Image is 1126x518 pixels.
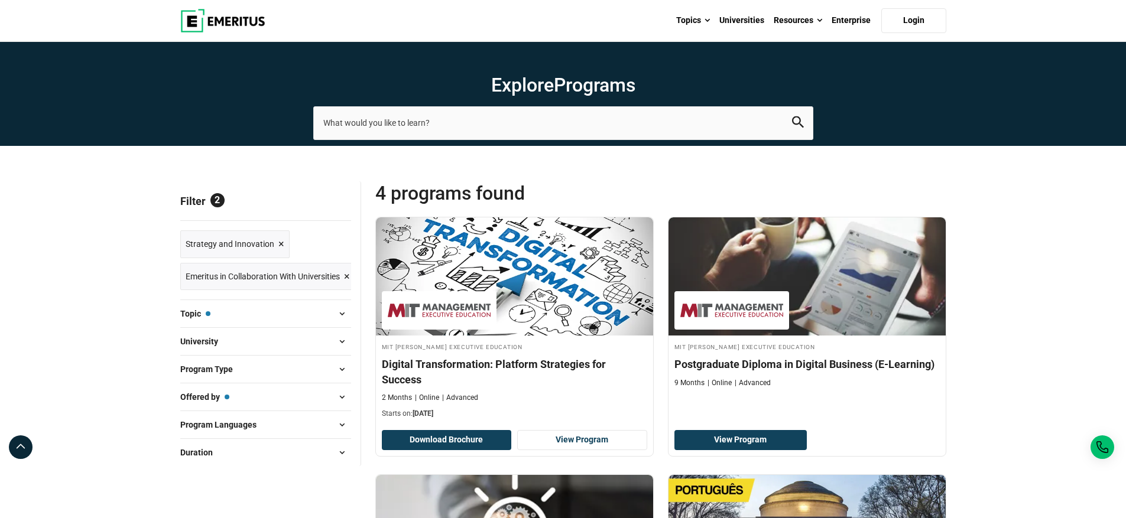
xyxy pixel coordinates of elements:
span: × [344,268,350,285]
button: Program Languages [180,416,351,434]
button: Duration [180,444,351,461]
button: Download Brochure [382,430,512,450]
p: Online [415,393,439,403]
img: Digital Transformation: Platform Strategies for Success | Online Strategy and Innovation Course [376,217,653,335]
span: Topic [180,307,210,320]
span: University [180,335,228,348]
span: Programs [554,74,635,96]
p: Online [708,378,732,388]
span: [DATE] [413,409,433,418]
p: Advanced [442,393,478,403]
h1: Explore [313,73,813,97]
button: Offered by [180,388,351,406]
span: 2 [210,193,225,207]
h4: Digital Transformation: Platform Strategies for Success [382,357,647,386]
span: Strategy and Innovation [186,237,274,250]
p: 9 Months [674,378,705,388]
p: Starts on: [382,409,647,419]
span: Program Type [180,363,242,376]
h4: MIT [PERSON_NAME] Executive Education [382,341,647,351]
a: Login [881,8,946,33]
span: Program Languages [180,418,266,431]
img: MIT Sloan Executive Education [680,297,783,324]
a: Emeritus in Collaboration With Universities × [180,263,355,291]
a: Strategy and Innovation Course by MIT Sloan Executive Education - MIT Sloan Executive Education M... [669,217,946,394]
h4: Postgraduate Diploma in Digital Business (E-Learning) [674,357,940,372]
p: Filter [180,181,351,220]
button: Topic [180,305,351,322]
img: Postgraduate Diploma in Digital Business (E-Learning) | Online Strategy and Innovation Course [669,217,946,335]
span: Emeritus in Collaboration With Universities [186,270,340,283]
span: Offered by [180,390,229,403]
h4: MIT [PERSON_NAME] Executive Education [674,341,940,351]
a: Strategy and Innovation Course by MIT Sloan Executive Education - March 5, 2026 MIT Sloan Executi... [376,217,653,425]
span: × [278,236,284,253]
button: Program Type [180,360,351,378]
a: View Program [674,430,807,450]
a: View Program [517,430,647,450]
p: 2 Months [382,393,412,403]
a: Strategy and Innovation × [180,230,290,258]
span: 4 Programs found [375,181,661,205]
a: search [792,119,804,131]
a: Reset all [314,195,351,210]
button: search [792,116,804,130]
input: search-page [313,106,813,139]
img: MIT Sloan Executive Education [388,297,491,324]
span: Duration [180,446,222,459]
button: University [180,333,351,350]
p: Advanced [735,378,771,388]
